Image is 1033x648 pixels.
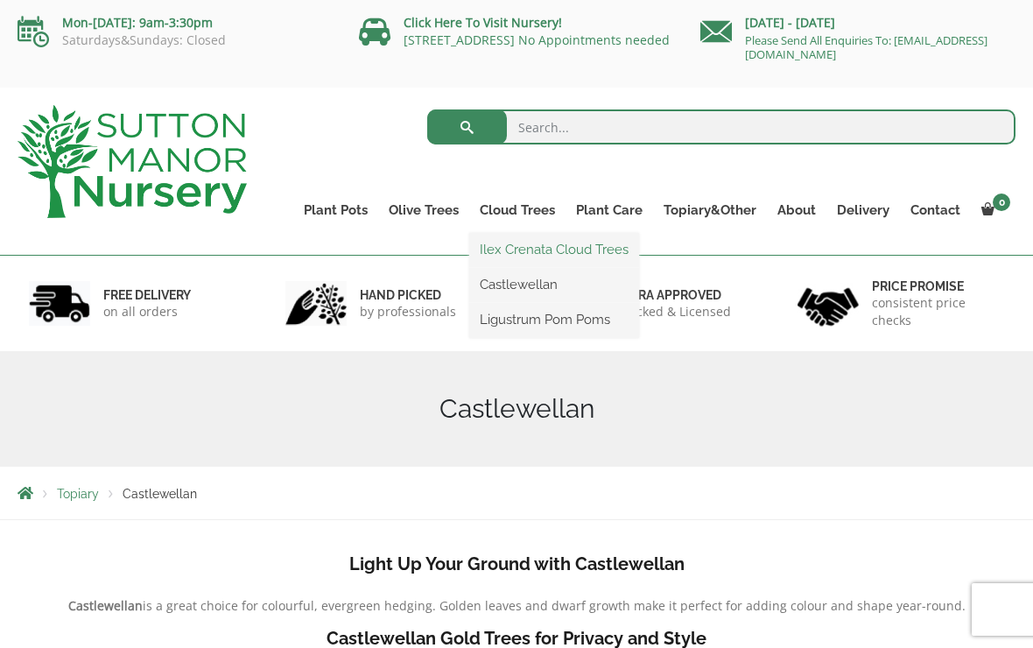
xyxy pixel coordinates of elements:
p: consistent price checks [872,294,1005,329]
span: Castlewellan [123,487,197,501]
span: 0 [993,194,1010,211]
h6: Price promise [872,278,1005,294]
b: Light Up Your Ground with Castlewellan [349,553,685,574]
a: Delivery [826,198,900,222]
h6: hand picked [360,287,456,303]
a: Olive Trees [378,198,469,222]
a: Topiary [57,487,99,501]
a: Topiary&Other [653,198,767,222]
h1: Castlewellan [18,393,1015,425]
a: 0 [971,198,1015,222]
img: logo [18,105,247,218]
a: Castlewellan [469,271,639,298]
a: Ligustrum Pom Poms [469,306,639,333]
a: Plant Care [566,198,653,222]
a: About [767,198,826,222]
h6: Defra approved [615,287,731,303]
img: 1.jpg [29,281,90,326]
a: [STREET_ADDRESS] No Appointments needed [404,32,670,48]
nav: Breadcrumbs [18,486,1015,500]
b: Castlewellan [68,597,143,614]
a: Contact [900,198,971,222]
h6: FREE DELIVERY [103,287,191,303]
span: is a great choice for colourful, evergreen hedging. Golden leaves and dwarf growth make it perfec... [143,597,966,614]
a: Ilex Crenata Cloud Trees [469,236,639,263]
a: Plant Pots [293,198,378,222]
a: Cloud Trees [469,198,566,222]
a: Please Send All Enquiries To: [EMAIL_ADDRESS][DOMAIN_NAME] [745,32,987,62]
p: [DATE] - [DATE] [700,12,1015,33]
p: on all orders [103,303,191,320]
p: Mon-[DATE]: 9am-3:30pm [18,12,333,33]
a: Click Here To Visit Nursery! [404,14,562,31]
img: 2.jpg [285,281,347,326]
input: Search... [427,109,1016,144]
p: by professionals [360,303,456,320]
img: 4.jpg [798,277,859,330]
p: Saturdays&Sundays: Closed [18,33,333,47]
p: checked & Licensed [615,303,731,320]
